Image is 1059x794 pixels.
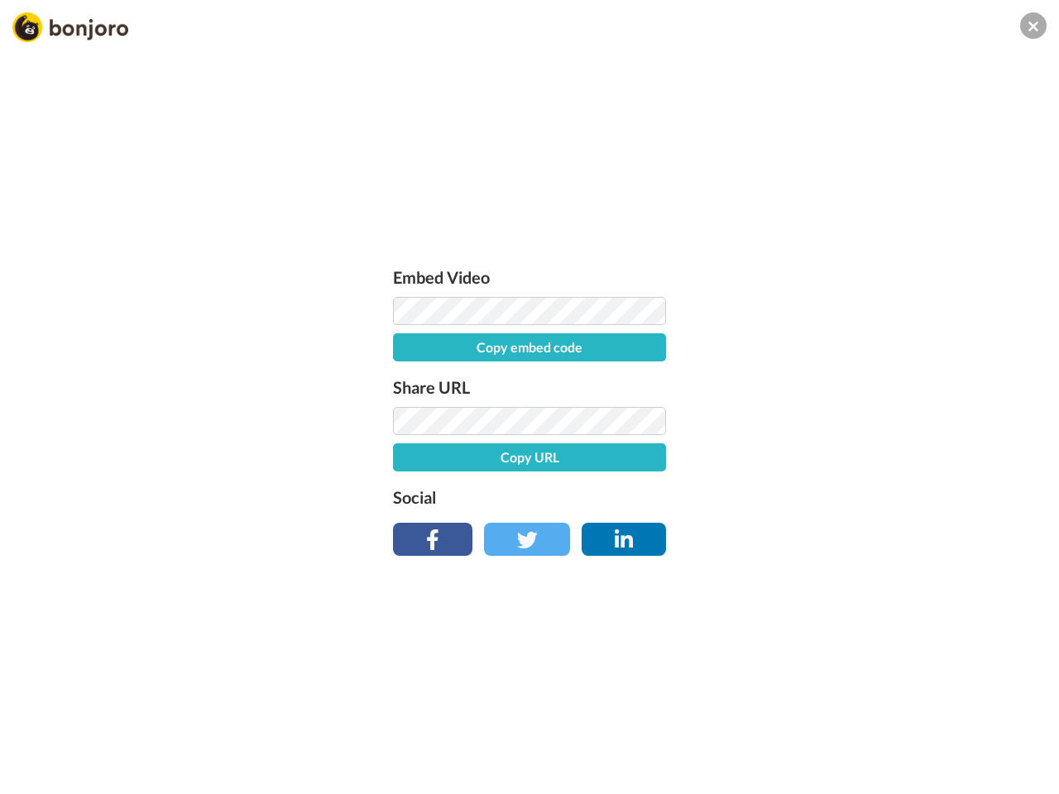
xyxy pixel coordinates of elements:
[12,12,128,42] img: Bonjoro Logo
[393,443,666,471] button: Copy URL
[393,484,666,510] label: Social
[393,374,666,400] label: Share URL
[393,264,666,290] label: Embed Video
[393,333,666,361] button: Copy embed code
